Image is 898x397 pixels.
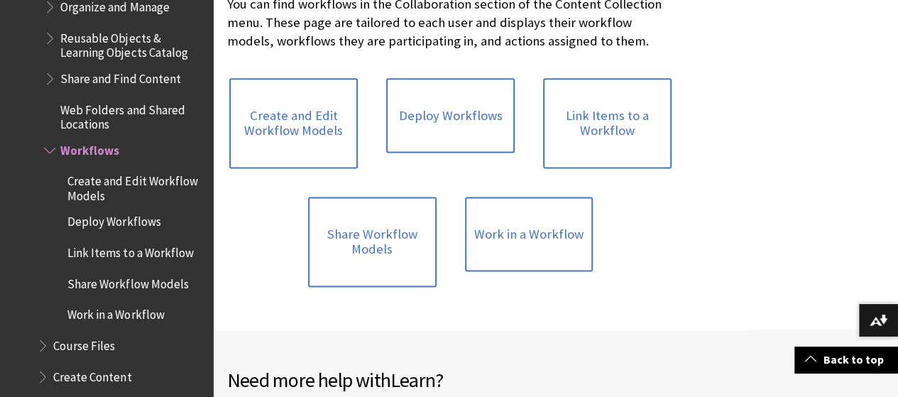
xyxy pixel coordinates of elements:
[60,138,119,158] span: Workflows
[229,78,358,168] a: Create and Edit Workflow Models
[60,26,203,60] span: Reusable Objects & Learning Objects Catalog
[390,367,435,393] span: Learn
[308,197,437,287] a: Share Workflow Models
[67,303,164,322] span: Work in a Workflow
[53,365,131,384] span: Create Content
[465,197,593,272] a: Work in a Workflow
[227,365,884,395] h2: Need more help with ?
[67,210,160,229] span: Deploy Workflows
[67,170,203,203] span: Create and Edit Workflow Models
[60,98,203,131] span: Web Folders and Shared Locations
[543,78,672,168] a: Link Items to a Workflow
[60,67,180,86] span: Share and Find Content
[53,334,115,353] span: Course Files
[386,78,515,153] a: Deploy Workflows
[67,272,188,291] span: Share Workflow Models
[67,241,193,260] span: Link Items to a Workflow
[794,347,898,373] a: Back to top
